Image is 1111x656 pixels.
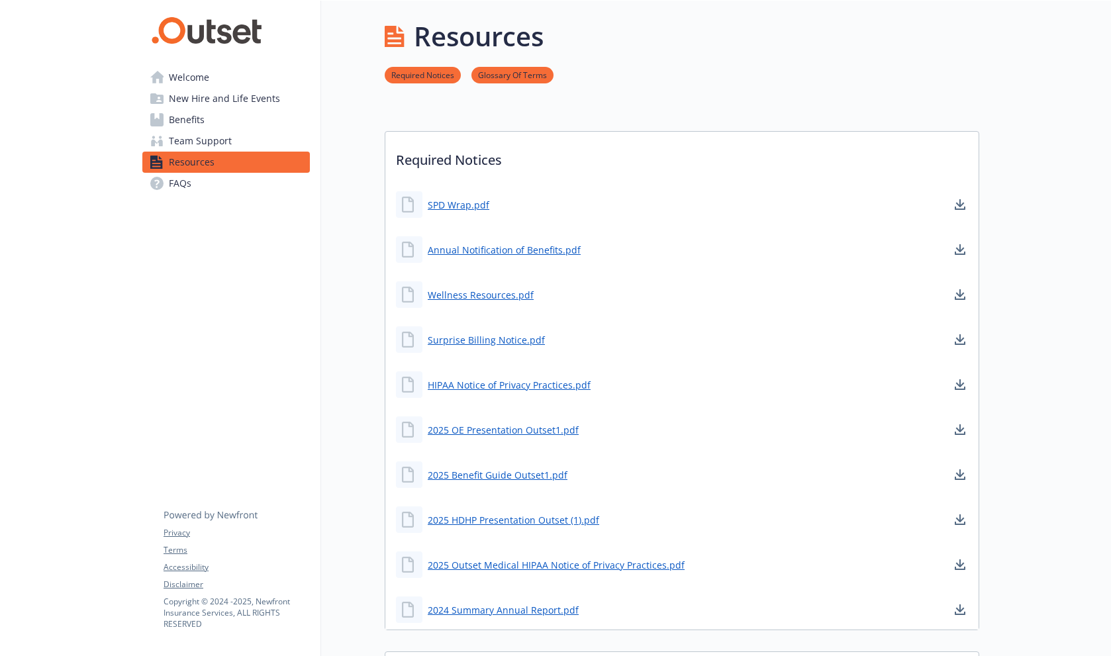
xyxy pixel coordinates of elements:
[428,198,489,212] a: SPD Wrap.pdf
[428,378,591,392] a: HIPAA Notice of Privacy Practices.pdf
[471,68,554,81] a: Glossary Of Terms
[428,423,579,437] a: 2025 OE Presentation Outset1.pdf
[952,377,968,393] a: download document
[428,333,545,347] a: Surprise Billing Notice.pdf
[164,527,309,539] a: Privacy
[169,173,191,194] span: FAQs
[428,558,685,572] a: 2025 Outset Medical HIPAA Notice of Privacy Practices.pdf
[142,152,310,173] a: Resources
[385,68,461,81] a: Required Notices
[428,513,599,527] a: 2025 HDHP Presentation Outset (1).pdf
[164,561,309,573] a: Accessibility
[952,422,968,438] a: download document
[142,67,310,88] a: Welcome
[169,130,232,152] span: Team Support
[952,197,968,212] a: download document
[142,173,310,194] a: FAQs
[952,557,968,573] a: download document
[169,109,205,130] span: Benefits
[169,152,215,173] span: Resources
[428,603,579,617] a: 2024 Summary Annual Report.pdf
[142,130,310,152] a: Team Support
[142,88,310,109] a: New Hire and Life Events
[952,332,968,348] a: download document
[414,17,544,56] h1: Resources
[169,88,280,109] span: New Hire and Life Events
[385,132,979,181] p: Required Notices
[428,243,581,257] a: Annual Notification of Benefits.pdf
[164,579,309,590] a: Disclaimer
[164,596,309,630] p: Copyright © 2024 - 2025 , Newfront Insurance Services, ALL RIGHTS RESERVED
[952,242,968,258] a: download document
[952,287,968,303] a: download document
[952,602,968,618] a: download document
[142,109,310,130] a: Benefits
[952,512,968,528] a: download document
[169,67,209,88] span: Welcome
[428,288,534,302] a: Wellness Resources.pdf
[952,467,968,483] a: download document
[428,468,567,482] a: 2025 Benefit Guide Outset1.pdf
[164,544,309,556] a: Terms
